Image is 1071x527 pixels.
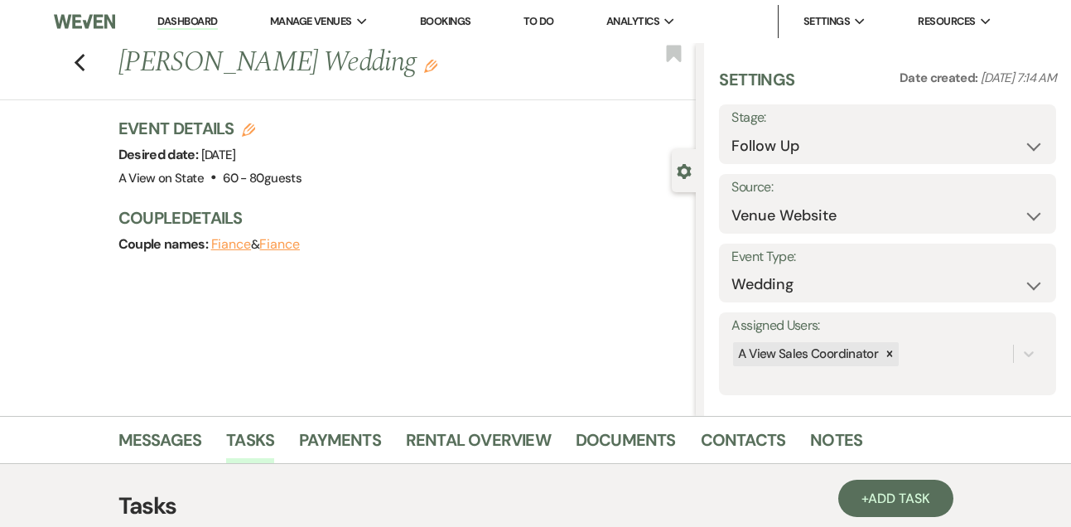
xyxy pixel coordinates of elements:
[406,427,551,463] a: Rental Overview
[677,162,692,178] button: Close lead details
[981,70,1056,86] span: [DATE] 7:14 AM
[118,43,574,83] h1: [PERSON_NAME] Wedding
[731,314,1044,338] label: Assigned Users:
[731,176,1044,200] label: Source:
[810,427,862,463] a: Notes
[719,68,794,104] h3: Settings
[54,4,115,39] img: Weven Logo
[299,427,381,463] a: Payments
[523,14,554,28] a: To Do
[576,427,676,463] a: Documents
[118,235,211,253] span: Couple names:
[223,170,302,186] span: 60 - 80 guests
[118,117,302,140] h3: Event Details
[424,58,437,73] button: Edit
[201,147,236,163] span: [DATE]
[731,245,1044,269] label: Event Type:
[118,489,953,524] h3: Tasks
[118,206,680,230] h3: Couple Details
[868,490,929,507] span: Add Task
[803,13,851,30] span: Settings
[918,13,975,30] span: Resources
[211,238,252,251] button: Fiance
[731,106,1044,130] label: Stage:
[270,13,352,30] span: Manage Venues
[838,480,953,517] a: +Add Task
[118,170,204,186] span: A View on State
[606,13,659,30] span: Analytics
[118,427,202,463] a: Messages
[226,427,274,463] a: Tasks
[259,238,300,251] button: Fiance
[733,342,880,366] div: A View Sales Coordinator
[118,146,201,163] span: Desired date:
[900,70,981,86] span: Date created:
[157,14,217,30] a: Dashboard
[211,236,300,253] span: &
[701,427,786,463] a: Contacts
[420,14,471,28] a: Bookings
